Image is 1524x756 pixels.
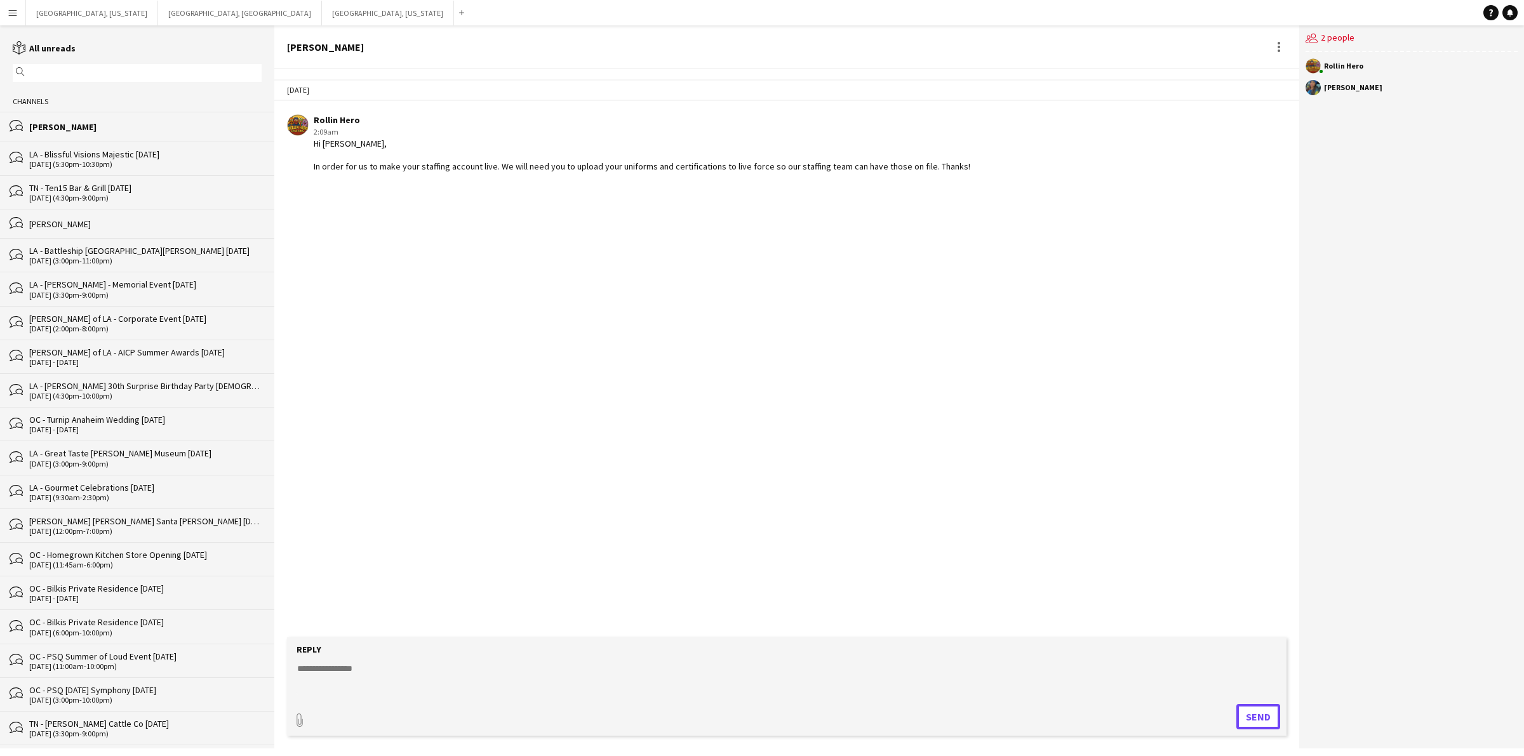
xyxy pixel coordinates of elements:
div: [DATE] (11:45am-6:00pm) [29,560,262,569]
div: [PERSON_NAME] [287,41,364,53]
div: OC - PSQ [DATE] Symphony [DATE] [29,684,262,696]
div: LA - Blissful Visions Majestic [DATE] [29,149,262,160]
div: [DATE] (3:00pm-10:00pm) [29,696,262,705]
div: TN - [PERSON_NAME] Cattle Co [DATE] [29,718,262,729]
div: [PERSON_NAME] [29,218,262,230]
div: [DATE] (3:00pm-9:00pm) [29,460,262,468]
div: LA - Great Taste [PERSON_NAME] Museum [DATE] [29,448,262,459]
div: [DATE] (4:30pm-10:00pm) [29,392,262,401]
a: All unreads [13,43,76,54]
div: [DATE] (5:30pm-10:30pm) [29,160,262,169]
div: [DATE] - [DATE] [29,358,262,367]
div: Rollin Hero [314,114,970,126]
div: LA - [PERSON_NAME] 30th Surprise Birthday Party [DEMOGRAPHIC_DATA] [29,380,262,392]
label: Reply [297,644,321,655]
div: [DATE] (3:30pm-9:00pm) [29,729,262,738]
div: OC - Homegrown Kitchen Store Opening [DATE] [29,549,262,560]
div: Rollin Hero [1324,62,1363,70]
div: TN - Ten15 Bar & Grill [DATE] [29,182,262,194]
div: 2 people [1306,25,1518,52]
div: 2:09am [314,126,970,138]
div: OC - Turnip Anaheim Wedding [DATE] [29,414,262,425]
div: OC - Bilkis Private Residence [DATE] [29,616,262,628]
div: [DATE] (3:00pm-11:00pm) [29,256,262,265]
div: [DATE] - [DATE] [29,425,262,434]
div: [DATE] (2:00pm-8:00pm) [29,324,262,333]
div: [PERSON_NAME] [29,121,262,133]
div: LA - [PERSON_NAME] - Memorial Event [DATE] [29,279,262,290]
div: [PERSON_NAME] [PERSON_NAME] Santa [PERSON_NAME] [DATE] [29,515,262,527]
div: [DATE] (4:30pm-9:00pm) [29,194,262,202]
div: [DATE] (9:30am-2:30pm) [29,493,262,502]
div: [DATE] (11:00am-10:00pm) [29,662,262,671]
div: Hi [PERSON_NAME], In order for us to make your staffing account live. We will need you to upload ... [314,138,970,173]
button: Send [1236,704,1280,729]
div: [DATE] [274,79,1299,101]
div: LA - Battleship [GEOGRAPHIC_DATA][PERSON_NAME] [DATE] [29,245,262,256]
div: OC - PSQ Summer of Loud Event [DATE] [29,651,262,662]
div: [DATE] (6:00pm-10:00pm) [29,628,262,637]
div: [DATE] (3:30pm-9:00pm) [29,291,262,300]
div: [PERSON_NAME] of LA - Corporate Event [DATE] [29,313,262,324]
div: [PERSON_NAME] [1324,84,1382,91]
button: [GEOGRAPHIC_DATA], [GEOGRAPHIC_DATA] [158,1,322,25]
div: [DATE] (12:00pm-7:00pm) [29,527,262,536]
div: OC - Bilkis Private Residence [DATE] [29,583,262,594]
div: [PERSON_NAME] of LA - AICP Summer Awards [DATE] [29,347,262,358]
div: LA - Gourmet Celebrations [DATE] [29,482,262,493]
button: [GEOGRAPHIC_DATA], [US_STATE] [322,1,454,25]
button: [GEOGRAPHIC_DATA], [US_STATE] [26,1,158,25]
div: [DATE] - [DATE] [29,594,262,603]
